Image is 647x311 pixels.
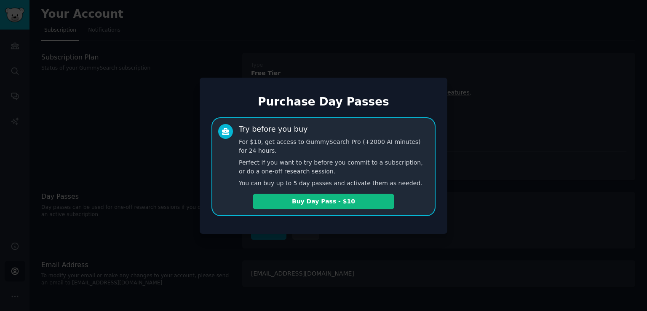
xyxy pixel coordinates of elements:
button: Buy Day Pass - $10 [253,194,394,209]
h1: Purchase Day Passes [211,95,436,109]
div: Try before you buy [239,124,307,135]
p: Perfect if you want to try before you commit to a subscription, or do a one-off research session. [239,158,429,176]
p: You can buy up to 5 day passes and activate them as needed. [239,179,429,188]
p: For $10, get access to GummySearch Pro (+2000 AI minutes) for 24 hours. [239,138,429,155]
